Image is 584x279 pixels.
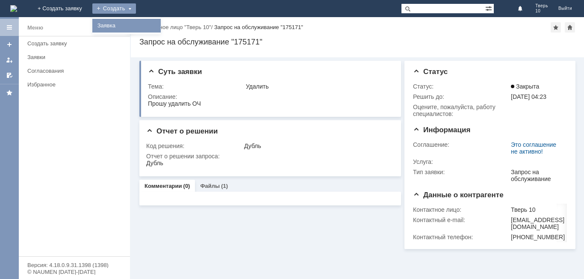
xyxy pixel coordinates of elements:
[27,262,121,268] div: Версия: 4.18.0.9.31.1398 (1398)
[565,22,575,33] div: Сделать домашней страницей
[27,269,121,275] div: © NAUMEN [DATE]-[DATE]
[139,38,575,46] div: Запрос на обслуживание "175171"
[511,169,563,182] div: Запрос на обслуживание
[511,206,565,213] div: Тверь 10
[27,68,125,74] div: Согласования
[148,83,244,90] div: Тема:
[214,24,303,30] div: Запрос на обслуживание "175171"
[139,24,214,30] div: /
[413,234,509,240] div: Контактный телефон:
[27,40,125,47] div: Создать заявку
[413,104,509,117] div: Oцените, пожалуйста, работу специалистов:
[511,83,539,90] span: Закрыта
[511,234,565,240] div: [PHONE_NUMBER]
[413,206,509,213] div: Контактное лицо:
[148,93,392,100] div: Описание:
[94,21,159,31] a: Заявка
[3,53,16,67] a: Мои заявки
[511,93,546,100] span: [DATE] 04:23
[511,217,565,230] div: [EMAIL_ADDRESS][DOMAIN_NAME]
[413,158,509,165] div: Услуга:
[413,83,509,90] div: Статус:
[413,93,509,100] div: Решить до:
[10,5,17,12] img: logo
[27,81,115,88] div: Избранное
[146,142,242,149] div: Код решения:
[27,54,125,60] div: Заявки
[413,191,504,199] span: Данные о контрагенте
[27,23,43,33] div: Меню
[3,68,16,82] a: Мои согласования
[24,37,128,50] a: Создать заявку
[413,141,509,148] div: Соглашение:
[413,126,470,134] span: Информация
[24,64,128,77] a: Согласования
[3,38,16,51] a: Создать заявку
[413,169,509,175] div: Тип заявки:
[146,127,218,135] span: Отчет о решении
[535,9,548,14] span: 10
[511,141,556,155] a: Это соглашение не активно!
[145,183,182,189] a: Комментарии
[535,3,548,9] span: Тверь
[92,3,136,14] div: Создать
[146,153,392,160] div: Отчет о решении запроса:
[221,183,228,189] div: (1)
[551,22,561,33] div: Добавить в избранное
[246,83,390,90] div: Удалить
[139,24,211,30] a: Контактное лицо "Тверь 10"
[485,4,494,12] span: Расширенный поиск
[200,183,220,189] a: Файлы
[183,183,190,189] div: (0)
[10,5,17,12] a: Перейти на домашнюю страницу
[148,68,202,76] span: Суть заявки
[413,217,509,223] div: Контактный e-mail:
[244,142,390,149] div: Дубль
[413,68,448,76] span: Статус
[24,50,128,64] a: Заявки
